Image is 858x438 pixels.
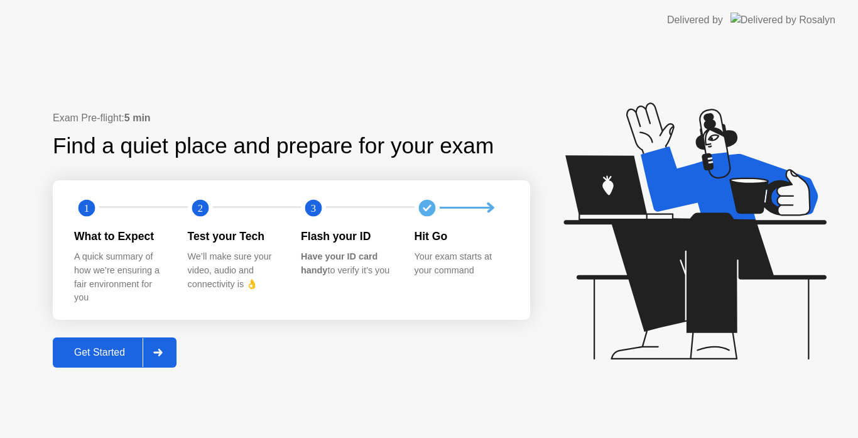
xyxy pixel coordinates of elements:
div: Your exam starts at your command [415,250,508,277]
text: 1 [84,202,89,214]
button: Get Started [53,337,176,368]
div: Test your Tech [188,228,281,244]
div: Delivered by [667,13,723,28]
img: Delivered by Rosalyn [730,13,835,27]
div: Get Started [57,347,143,358]
div: Flash your ID [301,228,394,244]
text: 2 [197,202,202,214]
div: What to Expect [74,228,168,244]
div: A quick summary of how we’re ensuring a fair environment for you [74,250,168,304]
b: 5 min [124,112,151,123]
div: to verify it’s you [301,250,394,277]
div: Hit Go [415,228,508,244]
div: Find a quiet place and prepare for your exam [53,129,496,163]
div: We’ll make sure your video, audio and connectivity is 👌 [188,250,281,291]
div: Exam Pre-flight: [53,111,530,126]
text: 3 [311,202,316,214]
b: Have your ID card handy [301,251,377,275]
